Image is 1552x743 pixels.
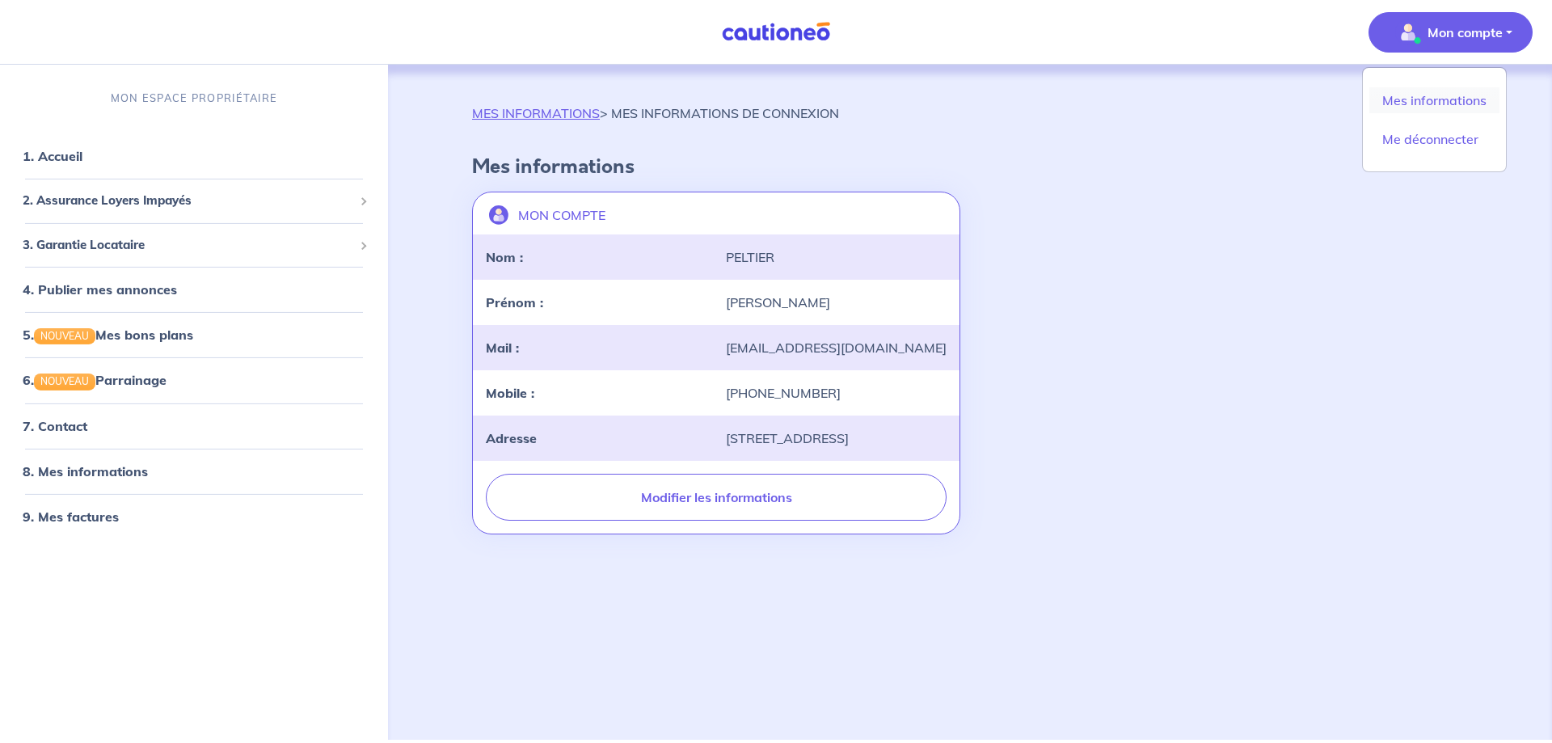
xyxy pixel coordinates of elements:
[715,22,837,42] img: Cautioneo
[1428,23,1503,42] p: Mon compte
[6,454,382,487] div: 8. Mes informations
[23,508,119,524] a: 9. Mes factures
[472,103,839,123] p: > MES INFORMATIONS DE CONNEXION
[1369,126,1499,152] a: Me déconnecter
[23,462,148,479] a: 8. Mes informations
[1362,67,1507,172] div: illu_account_valid_menu.svgMon compte
[486,249,523,265] strong: Nom :
[6,140,382,172] div: 1. Accueil
[486,430,537,446] strong: Adresse
[716,338,956,357] div: [EMAIL_ADDRESS][DOMAIN_NAME]
[486,294,543,310] strong: Prénom :
[23,372,167,388] a: 6.NOUVEAUParrainage
[486,385,534,401] strong: Mobile :
[1369,87,1499,113] a: Mes informations
[6,185,382,217] div: 2. Assurance Loyers Impayés
[6,230,382,261] div: 3. Garantie Locataire
[716,428,956,448] div: [STREET_ADDRESS]
[716,293,956,312] div: [PERSON_NAME]
[518,205,605,225] p: MON COMPTE
[23,417,87,433] a: 7. Contact
[23,192,353,210] span: 2. Assurance Loyers Impayés
[716,247,956,267] div: PELTIER
[6,319,382,351] div: 5.NOUVEAUMes bons plans
[1395,19,1421,45] img: illu_account_valid_menu.svg
[23,281,177,298] a: 4. Publier mes annonces
[6,364,382,396] div: 6.NOUVEAUParrainage
[472,105,600,121] a: MES INFORMATIONS
[486,474,947,521] button: Modifier les informations
[472,155,1468,179] h4: Mes informations
[489,205,508,225] img: illu_account.svg
[486,340,519,356] strong: Mail :
[1369,12,1533,53] button: illu_account_valid_menu.svgMon compte
[6,409,382,441] div: 7. Contact
[23,148,82,164] a: 1. Accueil
[716,383,956,403] div: [PHONE_NUMBER]
[23,236,353,255] span: 3. Garantie Locataire
[6,500,382,532] div: 9. Mes factures
[23,327,193,343] a: 5.NOUVEAUMes bons plans
[6,273,382,306] div: 4. Publier mes annonces
[111,91,277,106] p: MON ESPACE PROPRIÉTAIRE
